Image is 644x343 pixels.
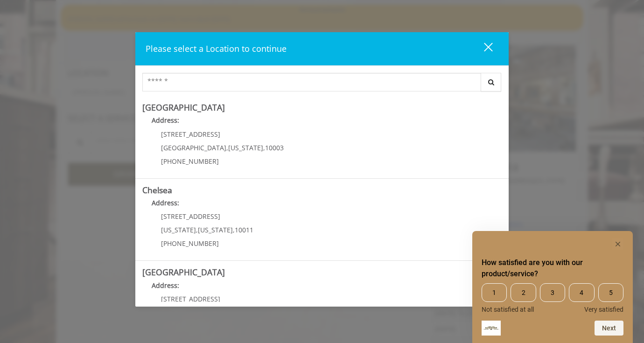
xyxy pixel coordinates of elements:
span: [US_STATE] [198,225,233,234]
b: [GEOGRAPHIC_DATA] [142,266,225,278]
h2: How satisfied are you with our product/service? Select an option from 1 to 5, with 1 being Not sa... [482,257,623,280]
span: [PHONE_NUMBER] [161,239,219,248]
button: close dialog [467,39,498,58]
div: How satisfied are you with our product/service? Select an option from 1 to 5, with 1 being Not sa... [482,238,623,336]
span: , [263,143,265,152]
input: Search Center [142,73,481,91]
button: Next question [595,321,623,336]
span: [STREET_ADDRESS] [161,294,220,303]
span: 10011 [235,225,253,234]
b: Address: [152,116,179,125]
span: [US_STATE] [161,225,196,234]
i: Search button [486,79,497,85]
span: 10003 [265,143,284,152]
b: Chelsea [142,184,172,196]
b: [GEOGRAPHIC_DATA] [142,102,225,113]
span: Not satisfied at all [482,306,534,313]
div: close dialog [473,42,492,56]
div: How satisfied are you with our product/service? Select an option from 1 to 5, with 1 being Not sa... [482,283,623,313]
span: 1 [482,283,507,302]
span: 5 [598,283,623,302]
span: Very satisfied [584,306,623,313]
span: , [226,143,228,152]
span: 3 [540,283,565,302]
b: Address: [152,198,179,207]
div: Center Select [142,73,502,96]
span: , [233,225,235,234]
span: [STREET_ADDRESS] [161,212,220,221]
span: [GEOGRAPHIC_DATA] [161,143,226,152]
span: 4 [569,283,594,302]
span: , [196,225,198,234]
span: [PHONE_NUMBER] [161,157,219,166]
span: 2 [511,283,536,302]
button: Hide survey [612,238,623,250]
span: Please select a Location to continue [146,43,287,54]
span: [US_STATE] [228,143,263,152]
span: [STREET_ADDRESS] [161,130,220,139]
b: Address: [152,281,179,290]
